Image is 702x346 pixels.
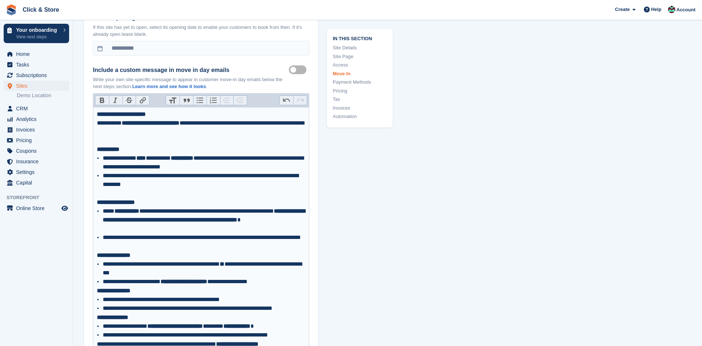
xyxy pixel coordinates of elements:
span: Storefront [7,194,73,201]
a: Access [333,61,387,69]
button: Increase Level [233,96,247,105]
a: Payment Methods [333,79,387,86]
label: Include a custom message in move in day emails [93,66,289,75]
span: Online Store [16,203,60,213]
span: Capital [16,178,60,188]
a: menu [4,49,69,59]
a: menu [4,114,69,124]
p: View next steps [16,34,60,40]
p: If this site has yet to open, select its opening date to enable your customers to book from then.... [93,24,309,38]
img: stora-icon-8386f47178a22dfd0bd8f6a31ec36ba5ce8667c1dd55bd0f319d3a0aa187defe.svg [6,4,17,15]
span: Home [16,49,60,59]
button: Heading [166,96,180,105]
a: menu [4,156,69,167]
a: Invoices [333,104,387,111]
span: Create [615,6,630,13]
img: Kye Daniel [668,6,675,13]
a: menu [4,135,69,145]
a: Learn more and see how it looks [132,84,206,89]
p: Your onboarding [16,27,60,33]
button: Undo [280,96,293,105]
span: Coupons [16,146,60,156]
button: Decrease Level [220,96,234,105]
a: Tax [333,96,387,103]
a: Demo Location [17,92,69,99]
span: Help [651,6,661,13]
a: menu [4,178,69,188]
button: Bold [95,96,109,105]
a: menu [4,167,69,177]
a: menu [4,103,69,114]
a: menu [4,203,69,213]
span: CRM [16,103,60,114]
a: Preview store [60,204,69,213]
span: Subscriptions [16,70,60,80]
button: Link [136,96,149,105]
a: Site Details [333,44,387,52]
button: Bullets [193,96,207,105]
span: Settings [16,167,60,177]
a: Your onboarding View next steps [4,24,69,43]
a: menu [4,70,69,80]
label: Move in mailer custom message on [289,69,309,71]
button: Numbers [207,96,220,105]
span: Sites [16,81,60,91]
a: menu [4,81,69,91]
a: Click & Store [20,4,62,16]
button: Quote [180,96,193,105]
p: Write your own site-specific message to appear in customer move-in day emails below the next step... [93,76,289,90]
a: menu [4,125,69,135]
span: Tasks [16,60,60,70]
a: Pricing [333,87,387,94]
a: Automation [333,113,387,120]
a: Site Page [333,53,387,60]
span: Analytics [16,114,60,124]
span: Account [676,6,695,14]
button: Strikethrough [122,96,136,105]
button: Italic [109,96,122,105]
span: In this section [333,34,387,41]
a: menu [4,60,69,70]
button: Redo [293,96,307,105]
a: menu [4,146,69,156]
a: Move In [333,70,387,77]
span: Insurance [16,156,60,167]
span: Invoices [16,125,60,135]
span: Pricing [16,135,60,145]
